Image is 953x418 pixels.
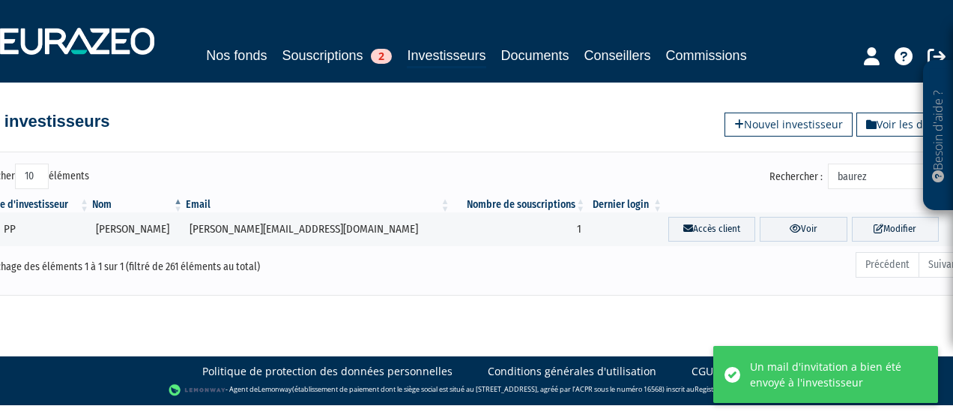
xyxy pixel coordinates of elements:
[258,384,292,394] a: Lemonway
[695,384,813,394] a: Registre des agents financiers (Regafi)
[282,45,392,66] a: Souscriptions2
[371,49,392,64] span: 2
[587,197,664,212] th: Dernier login : activer pour trier la colonne par ordre croissant
[668,217,755,242] a: Accès client
[584,45,651,66] a: Conseillers
[91,197,184,212] th: Nom : activer pour trier la colonne par ordre d&eacute;croissant
[184,197,451,212] th: Email : activer pour trier la colonne par ordre croissant
[750,359,916,390] div: Un mail d'invitation a bien été envoyé à l'investisseur
[760,217,847,242] a: Voir
[451,197,587,212] th: Nombre de souscriptions : activer pour trier la colonne par ordre croissant
[91,212,184,246] td: [PERSON_NAME]
[930,68,947,203] p: Besoin d'aide ?
[451,212,587,246] td: 1
[202,364,453,379] a: Politique de protection des données personnelles
[169,383,226,398] img: logo-lemonway.png
[692,364,769,379] a: CGU Lemonway
[184,212,451,246] td: [PERSON_NAME][EMAIL_ADDRESS][DOMAIN_NAME]
[488,364,656,379] a: Conditions générales d'utilisation
[501,45,569,66] a: Documents
[724,113,853,137] a: Nouvel investisseur
[206,45,267,66] a: Nos fonds
[15,164,49,189] select: Afficheréléments
[407,45,485,68] a: Investisseurs
[666,45,747,66] a: Commissions
[15,383,938,398] div: - Agent de (établissement de paiement dont le siège social est situé au [STREET_ADDRESS], agréé p...
[852,217,939,242] a: Modifier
